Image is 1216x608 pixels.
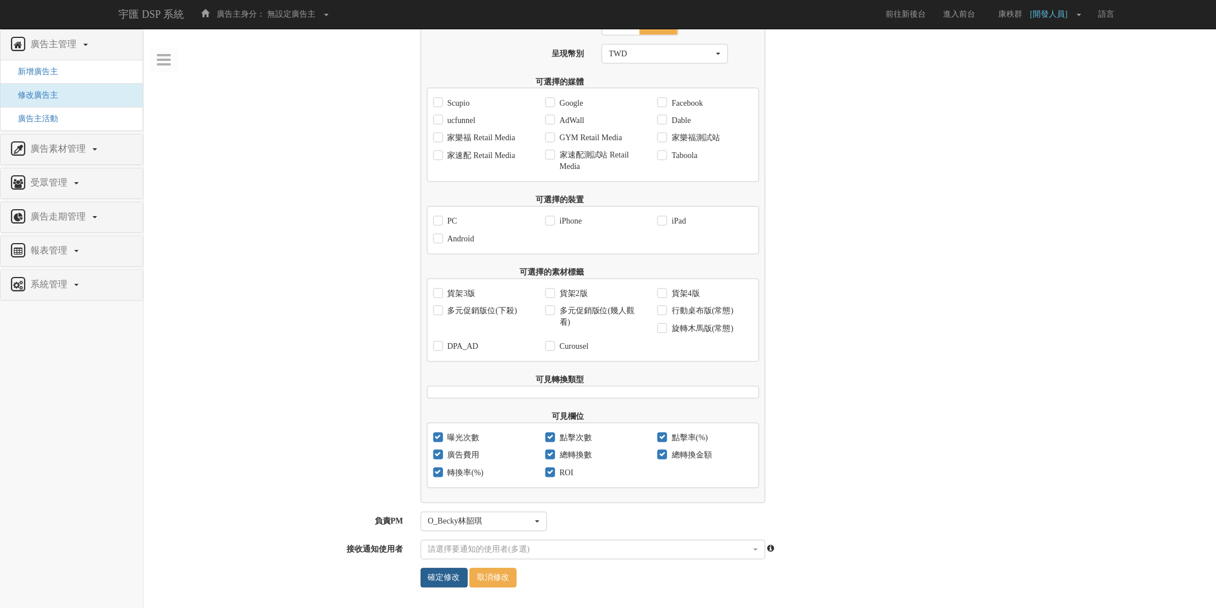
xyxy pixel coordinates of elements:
a: 系統管理 [9,276,134,294]
label: 可選擇的素材標籤 [418,263,593,279]
div: TWD [609,48,714,60]
span: 無設定廣告主 [267,10,315,18]
a: 廣告主活動 [9,114,58,123]
span: 報表管理 [28,245,73,255]
a: 新增廣告主 [9,67,58,76]
label: 家速配測試站 Retail Media [557,150,640,173]
span: 廣告主身分： [217,10,265,18]
label: 家樂福 Retail Media [445,133,515,144]
label: ucfunnel [445,115,476,126]
a: 受眾管理 [9,174,134,193]
label: 貨架4版 [669,288,700,300]
label: 總轉換金額 [669,450,712,461]
div: 請選擇要通知的使用者(多選) [428,544,751,556]
a: 報表管理 [9,242,134,260]
input: 確定修改 [421,568,468,588]
label: Curousel [557,341,589,353]
label: Scupio [445,98,470,109]
label: 家樂福測試站 [669,133,720,144]
label: Android [445,234,475,245]
span: 廣告主管理 [28,39,82,49]
label: GYM Retail Media [557,133,622,144]
button: O_Becky林韶琪 [421,512,547,532]
label: 行動桌布版(常態) [669,306,733,317]
span: 廣告走期管理 [28,211,91,221]
label: 曝光次數 [445,433,480,444]
label: DPA_AD [445,341,479,353]
span: 系統管理 [28,279,73,289]
label: PC [445,216,457,228]
a: 取消修改 [470,568,517,588]
label: ROI [557,468,574,479]
label: 廣告費用 [445,450,480,461]
span: [開發人員] [1030,10,1073,18]
label: 貨架2版 [557,288,588,300]
a: 廣告素材管理 [9,140,134,159]
label: 貨架3版 [445,288,476,300]
label: 多元促銷版位(下殺) [445,306,517,317]
a: 廣告主管理 [9,36,134,54]
label: Dable [669,115,691,126]
label: 點擊率(%) [669,433,708,444]
button: TWD [602,44,728,64]
label: Facebook [669,98,703,109]
label: 可選擇的媒體 [418,72,593,88]
a: 修改廣告主 [9,91,58,99]
label: Taboola [669,151,698,162]
label: 可見欄位 [418,407,593,423]
span: 廣告素材管理 [28,144,91,153]
button: Nothing selected [421,540,765,560]
label: AdWall [557,115,584,126]
label: 旋轉木馬版(常態) [669,324,733,335]
label: iPad [669,216,686,228]
span: 受眾管理 [28,178,73,187]
label: 轉換率(%) [445,468,484,479]
a: 廣告走期管理 [9,208,134,226]
label: 多元促銷版位(幾人觀看) [557,306,640,329]
label: Google [557,98,583,109]
label: 家速配 Retail Media [445,151,515,162]
label: 可選擇的裝置 [418,191,593,206]
div: O_Becky林韶琪 [428,516,533,528]
label: iPhone [557,216,582,228]
label: 呈現幣別 [418,44,593,60]
label: 負責PM [144,512,412,528]
label: 總轉換數 [557,450,592,461]
label: 可見轉換類型 [418,371,593,386]
label: 點擊次數 [557,433,592,444]
label: 接收通知使用者 [144,540,412,556]
span: 康秩群 [992,10,1028,18]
